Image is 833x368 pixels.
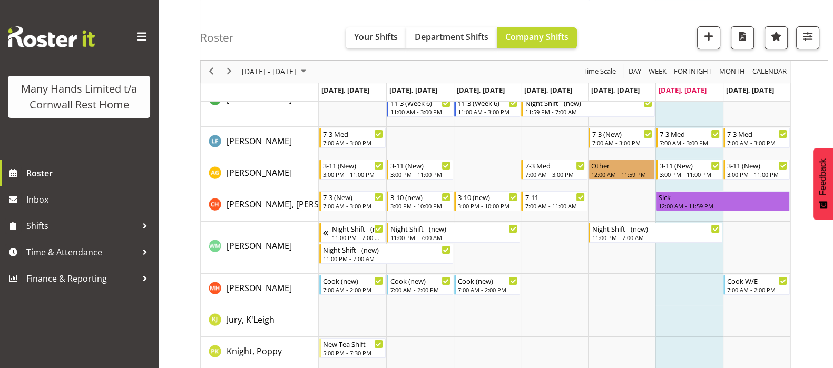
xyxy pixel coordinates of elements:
[390,285,450,294] div: 7:00 AM - 2:00 PM
[458,97,518,108] div: 11-3 (Week 6)
[220,61,238,83] div: next period
[659,202,787,210] div: 12:00 AM - 11:59 PM
[387,160,453,180] div: Galvez, Angeline"s event - 3-11 (New) Begin From Tuesday, August 12, 2025 at 3:00:00 PM GMT+12:00...
[323,160,383,171] div: 3-11 (New)
[204,65,219,78] button: Previous
[26,271,137,286] span: Finance & Reporting
[222,65,237,78] button: Next
[660,160,720,171] div: 3-11 (New)
[332,233,383,242] div: 11:00 PM - 7:00 AM
[525,97,652,108] div: Night Shift - (new)
[227,166,292,179] a: [PERSON_NAME]
[592,138,652,147] div: 7:00 AM - 3:00 PM
[525,160,585,171] div: 7-3 Med
[227,345,282,357] a: Knight, Poppy
[660,128,720,139] div: 7-3 Med
[727,285,787,294] div: 7:00 AM - 2:00 PM
[227,135,292,147] a: [PERSON_NAME]
[323,244,450,255] div: Night Shift - (new)
[26,218,137,234] span: Shifts
[647,65,669,78] button: Timeline Week
[727,170,787,178] div: 3:00 PM - 11:00 PM
[241,65,297,78] span: [DATE] - [DATE]
[659,85,707,95] span: [DATE], [DATE]
[723,275,790,295] div: Hobbs, Melissa"s event - Cook W/E Begin From Sunday, August 17, 2025 at 7:00:00 AM GMT+12:00 Ends...
[656,191,790,211] div: Hannecart, Charline"s event - Sick Begin From Saturday, August 16, 2025 at 12:00:00 AM GMT+12:00 ...
[323,202,383,210] div: 7:00 AM - 3:00 PM
[521,160,587,180] div: Galvez, Angeline"s event - 7-3 Med Begin From Thursday, August 14, 2025 at 7:00:00 AM GMT+12:00 E...
[727,160,787,171] div: 3-11 (New)
[323,285,383,294] div: 7:00 AM - 2:00 PM
[227,314,275,325] span: Jury, K'Leigh
[525,170,585,178] div: 7:00 AM - 3:00 PM
[697,26,720,49] button: Add a new shift
[731,26,754,49] button: Download a PDF of the roster according to the set date range.
[458,285,518,294] div: 7:00 AM - 2:00 PM
[227,313,275,326] a: Jury, K'Leigh
[201,274,319,305] td: Hobbs, Melissa resource
[390,223,518,234] div: Night Shift - (new)
[454,275,521,295] div: Hobbs, Melissa"s event - Cook (new) Begin From Wednesday, August 13, 2025 at 7:00:00 AM GMT+12:00...
[656,128,722,148] div: Flynn, Leeane"s event - 7-3 Med Begin From Saturday, August 16, 2025 at 7:00:00 AM GMT+12:00 Ends...
[323,138,383,147] div: 7:00 AM - 3:00 PM
[582,65,617,78] span: Time Scale
[525,107,652,116] div: 11:59 PM - 7:00 AM
[458,275,518,286] div: Cook (new)
[458,202,518,210] div: 3:00 PM - 10:00 PM
[589,160,655,180] div: Galvez, Angeline"s event - Other Begin From Friday, August 15, 2025 at 12:00:00 AM GMT+12:00 Ends...
[813,148,833,220] button: Feedback - Show survey
[659,192,787,202] div: Sick
[718,65,746,78] span: Month
[627,65,643,78] button: Timeline Day
[26,165,153,181] span: Roster
[521,97,655,117] div: Fairbrother, Deborah"s event - Night Shift - (new) Begin From Thursday, August 14, 2025 at 11:59:...
[201,305,319,337] td: Jury, K'Leigh resource
[323,349,383,357] div: 5:00 PM - 7:30 PM
[319,275,386,295] div: Hobbs, Melissa"s event - Cook (new) Begin From Monday, August 11, 2025 at 7:00:00 AM GMT+12:00 En...
[390,160,450,171] div: 3-11 (New)
[660,170,720,178] div: 3:00 PM - 11:00 PM
[200,32,234,44] h4: Roster
[323,128,383,139] div: 7-3 Med
[201,190,319,222] td: Hannecart, Charline resource
[227,167,292,178] span: [PERSON_NAME]
[591,170,652,178] div: 12:00 AM - 11:59 PM
[390,192,450,202] div: 3-10 (new)
[457,85,505,95] span: [DATE], [DATE]
[390,97,450,108] div: 11-3 (Week 6)
[323,339,383,349] div: New Tea Shift
[454,97,521,117] div: Fairbrother, Deborah"s event - 11-3 (Week 6) Begin From Wednesday, August 13, 2025 at 11:00:00 AM...
[18,81,140,113] div: Many Hands Limited t/a Cornwall Rest Home
[751,65,788,78] span: calendar
[521,191,587,211] div: Hannecart, Charline"s event - 7-11 Begin From Thursday, August 14, 2025 at 7:00:00 AM GMT+12:00 E...
[727,138,787,147] div: 7:00 AM - 3:00 PM
[323,254,450,263] div: 11:00 PM - 7:00 AM
[458,192,518,202] div: 3-10 (new)
[227,198,361,211] a: [PERSON_NAME], [PERSON_NAME]
[727,275,787,286] div: Cook W/E
[387,191,453,211] div: Hannecart, Charline"s event - 3-10 (new) Begin From Tuesday, August 12, 2025 at 3:00:00 PM GMT+12...
[202,61,220,83] div: previous period
[723,160,790,180] div: Galvez, Angeline"s event - 3-11 (New) Begin From Sunday, August 17, 2025 at 3:00:00 PM GMT+12:00 ...
[227,282,292,294] a: [PERSON_NAME]
[727,128,787,139] div: 7-3 Med
[718,65,747,78] button: Timeline Month
[319,160,386,180] div: Galvez, Angeline"s event - 3-11 (New) Begin From Monday, August 11, 2025 at 3:00:00 PM GMT+12:00 ...
[592,233,720,242] div: 11:00 PM - 7:00 AM
[389,85,437,95] span: [DATE], [DATE]
[354,31,398,43] span: Your Shifts
[319,338,386,358] div: Knight, Poppy"s event - New Tea Shift Begin From Monday, August 11, 2025 at 5:00:00 PM GMT+12:00 ...
[227,345,282,357] span: Knight, Poppy
[238,61,312,83] div: August 11 - 17, 2025
[390,170,450,178] div: 3:00 PM - 11:00 PM
[323,170,383,178] div: 3:00 PM - 11:00 PM
[319,244,453,264] div: Harper, Wendy-Mae"s event - Night Shift - (new) Begin From Monday, August 11, 2025 at 11:00:00 PM...
[390,275,450,286] div: Cook (new)
[387,97,453,117] div: Fairbrother, Deborah"s event - 11-3 (Week 6) Begin From Tuesday, August 12, 2025 at 11:00:00 AM G...
[240,65,311,78] button: August 2025
[660,138,720,147] div: 7:00 AM - 3:00 PM
[505,31,569,43] span: Company Shifts
[406,27,497,48] button: Department Shifts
